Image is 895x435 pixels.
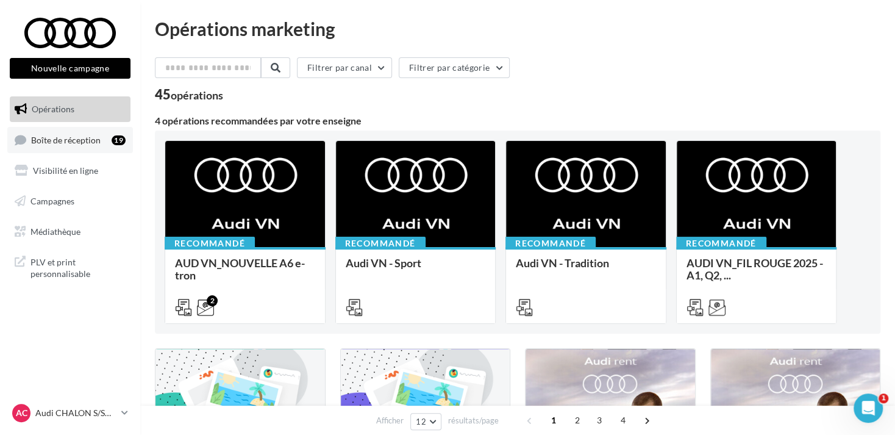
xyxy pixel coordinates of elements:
[10,58,130,79] button: Nouvelle campagne
[10,401,130,425] a: AC Audi CHALON S/SAONE
[16,407,27,419] span: AC
[30,254,126,280] span: PLV et print personnalisable
[155,20,880,38] div: Opérations marketing
[613,411,633,430] span: 4
[854,394,883,423] iframe: Intercom live chat
[416,417,426,426] span: 12
[399,57,510,78] button: Filtrer par catégorie
[544,411,563,430] span: 1
[207,295,218,306] div: 2
[155,116,880,126] div: 4 opérations recommandées par votre enseigne
[686,256,823,282] span: AUDI VN_FIL ROUGE 2025 - A1, Q2, ...
[32,104,74,114] span: Opérations
[448,415,499,426] span: résultats/page
[590,411,609,430] span: 3
[505,237,596,250] div: Recommandé
[35,407,116,419] p: Audi CHALON S/SAONE
[568,411,587,430] span: 2
[165,237,255,250] div: Recommandé
[155,88,223,101] div: 45
[410,413,441,430] button: 12
[346,256,421,270] span: Audi VN - Sport
[30,196,74,206] span: Campagnes
[175,256,305,282] span: AUD VN_NOUVELLE A6 e-tron
[297,57,392,78] button: Filtrer par canal
[376,415,404,426] span: Afficher
[7,249,133,285] a: PLV et print personnalisable
[33,165,98,176] span: Visibilité en ligne
[31,134,101,145] span: Boîte de réception
[112,135,126,145] div: 19
[676,237,766,250] div: Recommandé
[7,189,133,214] a: Campagnes
[7,96,133,122] a: Opérations
[7,219,133,245] a: Médiathèque
[7,127,133,153] a: Boîte de réception19
[335,237,426,250] div: Recommandé
[7,158,133,184] a: Visibilité en ligne
[30,226,80,236] span: Médiathèque
[516,256,609,270] span: Audi VN - Tradition
[171,90,223,101] div: opérations
[879,394,888,403] span: 1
